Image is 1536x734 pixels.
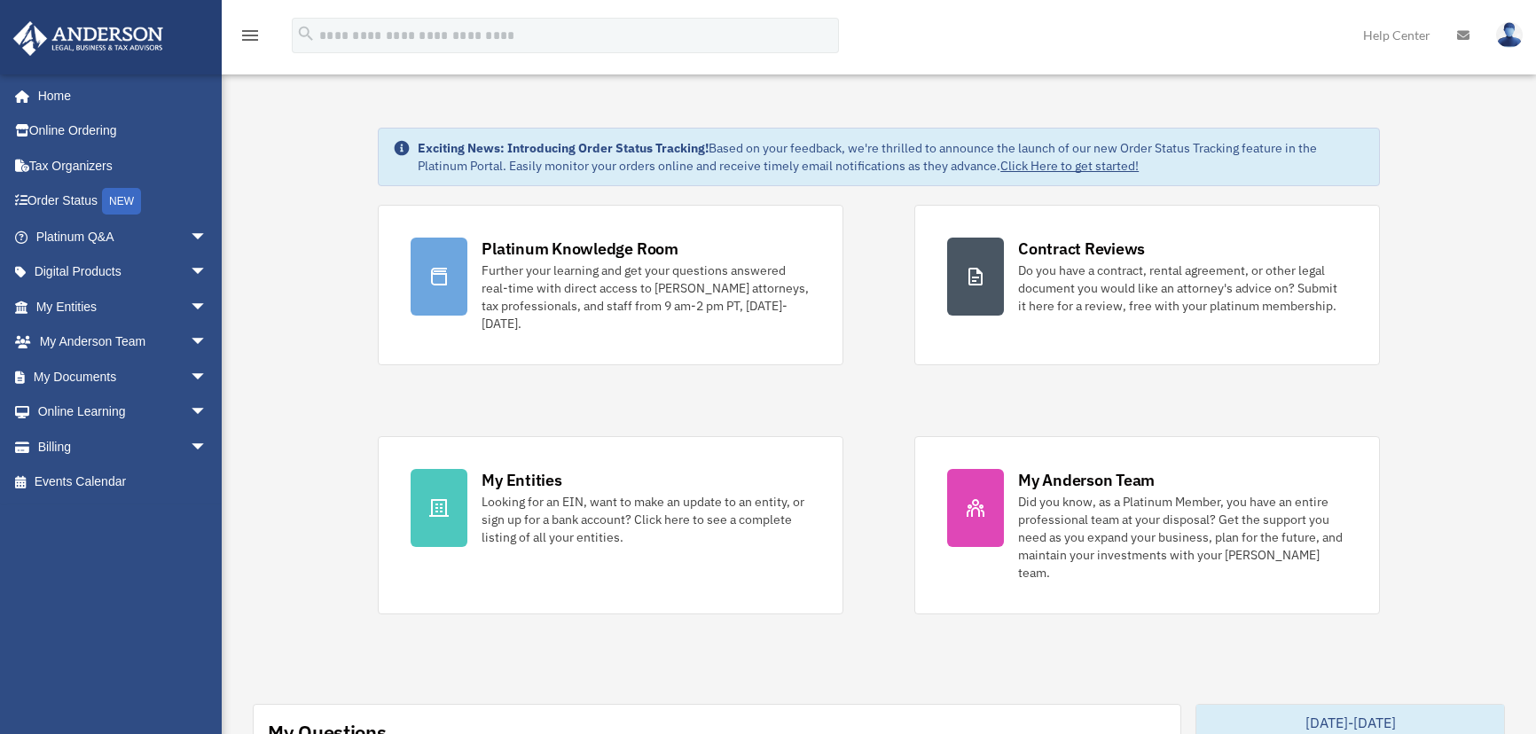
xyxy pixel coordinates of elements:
div: Further your learning and get your questions answered real-time with direct access to [PERSON_NAM... [482,262,811,332]
div: NEW [102,188,141,215]
a: My Documentsarrow_drop_down [12,359,234,394]
span: arrow_drop_down [190,359,225,395]
span: arrow_drop_down [190,219,225,255]
a: Platinum Knowledge Room Further your learning and get your questions answered real-time with dire... [378,205,843,365]
div: Platinum Knowledge Room [482,238,678,260]
a: Online Ordering [12,113,234,149]
img: User Pic [1496,22,1523,48]
div: Did you know, as a Platinum Member, you have an entire professional team at your disposal? Get th... [1018,493,1347,582]
span: arrow_drop_down [190,394,225,431]
div: My Entities [482,469,561,491]
div: Contract Reviews [1018,238,1145,260]
a: My Entities Looking for an EIN, want to make an update to an entity, or sign up for a bank accoun... [378,436,843,614]
a: Digital Productsarrow_drop_down [12,254,234,290]
div: My Anderson Team [1018,469,1155,491]
a: My Anderson Team Did you know, as a Platinum Member, you have an entire professional team at your... [914,436,1380,614]
a: Events Calendar [12,465,234,500]
a: Click Here to get started! [1000,158,1139,174]
div: Looking for an EIN, want to make an update to an entity, or sign up for a bank account? Click her... [482,493,811,546]
span: arrow_drop_down [190,324,225,361]
span: arrow_drop_down [190,429,225,465]
a: My Anderson Teamarrow_drop_down [12,324,234,360]
i: search [296,24,316,43]
a: Home [12,78,225,113]
a: Order StatusNEW [12,183,234,220]
a: Online Learningarrow_drop_down [12,394,234,430]
span: arrow_drop_down [190,289,225,325]
i: menu [239,25,261,46]
a: My Entitiesarrow_drop_down [12,289,234,324]
strong: Exciting News: Introducing Order Status Tracking! [418,140,709,156]
div: Do you have a contract, rental agreement, or other legal document you would like an attorney's ad... [1018,262,1347,315]
a: Tax Organizers [12,148,234,183]
span: arrow_drop_down [190,254,225,291]
a: Platinum Q&Aarrow_drop_down [12,219,234,254]
a: Billingarrow_drop_down [12,429,234,465]
a: Contract Reviews Do you have a contract, rental agreement, or other legal document you would like... [914,205,1380,365]
a: menu [239,31,261,46]
div: Based on your feedback, we're thrilled to announce the launch of our new Order Status Tracking fe... [418,139,1365,175]
img: Anderson Advisors Platinum Portal [8,21,168,56]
